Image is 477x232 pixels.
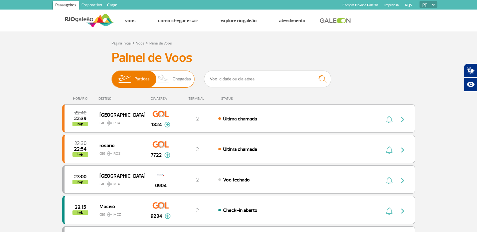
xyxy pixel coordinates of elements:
img: sino-painel-voo.svg [386,146,392,154]
a: Cargo [105,1,120,11]
div: Plugin de acessibilidade da Hand Talk. [464,64,477,92]
img: seta-direita-painel-voo.svg [399,116,406,123]
a: Compra On-line GaleOn [343,3,378,7]
input: Voo, cidade ou cia aérea [204,71,331,87]
a: Explore RIOgaleão [221,17,257,24]
span: POA [113,120,120,126]
span: 2025-08-26 23:15:00 [75,205,86,209]
img: seta-direita-painel-voo.svg [399,207,406,215]
a: Painel de Voos [149,41,172,46]
span: Check-in aberto [223,207,257,214]
img: mais-info-painel-voo.svg [164,152,170,158]
span: hoje [72,152,88,157]
span: 1824 [151,121,162,128]
span: Última chamada [223,116,257,122]
div: TERMINAL [177,97,218,101]
a: Imprensa [385,3,399,7]
span: 2 [196,146,199,153]
span: 2025-08-26 22:54:00 [74,147,86,151]
span: 2025-08-26 23:00:00 [74,174,86,179]
span: GIG [99,178,140,187]
span: [GEOGRAPHIC_DATA] [99,172,140,180]
span: [GEOGRAPHIC_DATA] [99,111,140,119]
span: ROS [113,151,120,157]
span: MIA [113,181,120,187]
span: MCZ [113,212,121,218]
span: Última chamada [223,146,257,153]
span: hoje [72,180,88,184]
span: Maceió [99,202,140,210]
a: Corporativo [79,1,105,11]
span: Chegadas [173,71,191,87]
img: destiny_airplane.svg [107,212,112,217]
img: mais-info-painel-voo.svg [164,122,170,127]
span: 2 [196,116,199,122]
a: RQS [405,3,412,7]
a: Voos [136,41,145,46]
a: Página Inicial [112,41,131,46]
div: STATUS [218,97,270,101]
a: Passageiros [53,1,79,11]
a: > [146,39,148,46]
span: 2 [196,207,199,214]
span: 0904 [155,182,167,189]
span: GIG [99,117,140,126]
div: CIA AÉREA [145,97,177,101]
span: hoje [72,122,88,126]
span: GIG [99,147,140,157]
img: sino-painel-voo.svg [386,207,392,215]
span: Voo fechado [223,177,250,183]
img: destiny_airplane.svg [107,120,112,126]
button: Abrir recursos assistivos. [464,78,477,92]
a: > [133,39,135,46]
span: 2025-08-26 22:30:00 [74,141,86,146]
div: DESTINO [99,97,145,101]
span: 2 [196,177,199,183]
img: destiny_airplane.svg [107,151,112,156]
a: Como chegar e sair [158,17,198,24]
img: mais-info-painel-voo.svg [165,213,171,219]
img: sino-painel-voo.svg [386,116,392,123]
span: GIG [99,208,140,218]
img: slider-desembarque [154,71,173,87]
img: seta-direita-painel-voo.svg [399,146,406,154]
button: Abrir tradutor de língua de sinais. [464,64,477,78]
span: 2025-08-26 22:39:24 [74,116,86,121]
a: Atendimento [279,17,305,24]
div: HORÁRIO [64,97,99,101]
span: 2025-08-26 22:40:00 [74,111,86,115]
a: Voos [125,17,136,24]
span: hoje [72,210,88,215]
h3: Painel de Voos [112,50,366,66]
img: destiny_airplane.svg [107,181,112,187]
span: rosario [99,141,140,149]
img: slider-embarque [114,71,134,87]
span: Partidas [134,71,150,87]
span: 9234 [151,212,162,220]
span: 7722 [151,151,162,159]
img: seta-direita-painel-voo.svg [399,177,406,184]
img: sino-painel-voo.svg [386,177,392,184]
